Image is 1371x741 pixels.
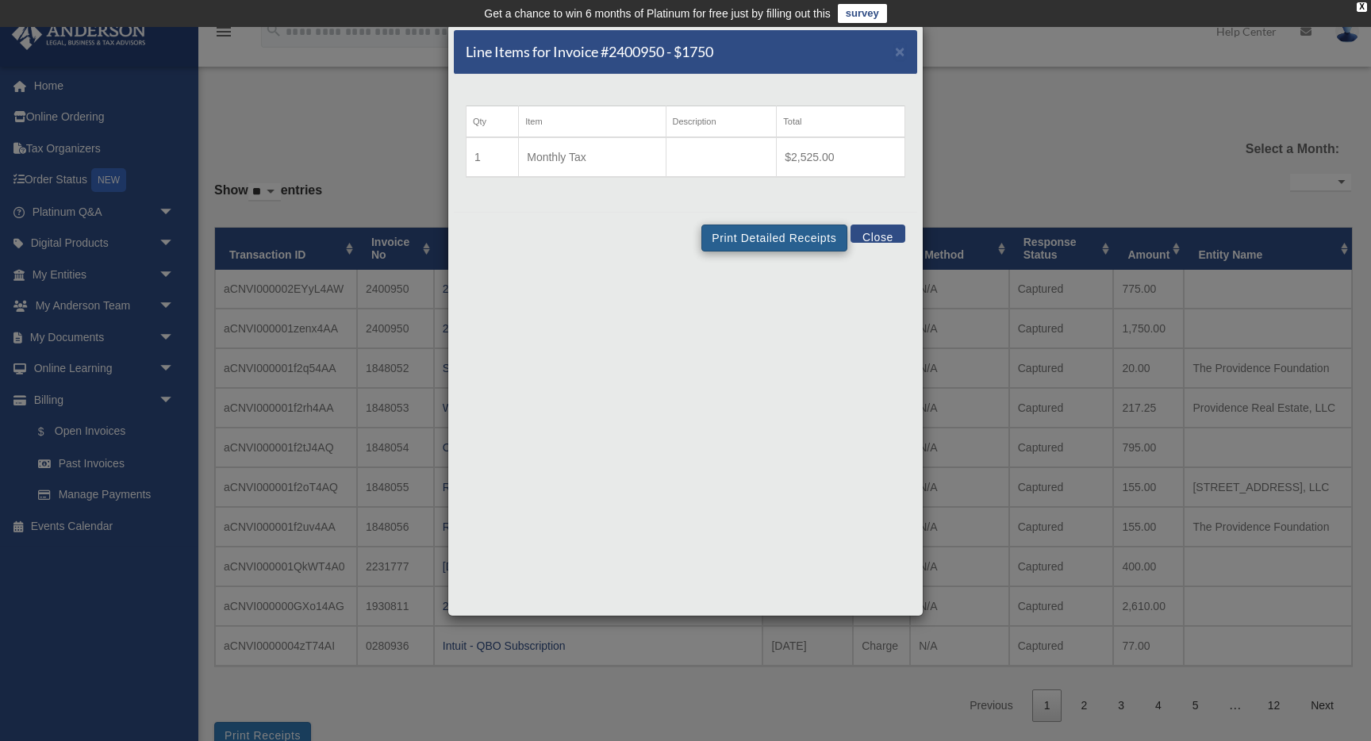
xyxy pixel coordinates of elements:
td: $2,525.00 [777,137,905,177]
button: Print Detailed Receipts [701,225,847,251]
button: Close [851,225,905,243]
a: survey [838,4,887,23]
span: × [895,42,905,60]
div: close [1357,2,1367,12]
th: Item [519,106,666,138]
th: Total [777,106,905,138]
h5: Line Items for Invoice #2400950 - $1750 [466,42,713,62]
div: Get a chance to win 6 months of Platinum for free just by filling out this [484,4,831,23]
td: 1 [467,137,519,177]
td: Monthly Tax [519,137,666,177]
th: Description [666,106,777,138]
button: Close [895,43,905,60]
th: Qty [467,106,519,138]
